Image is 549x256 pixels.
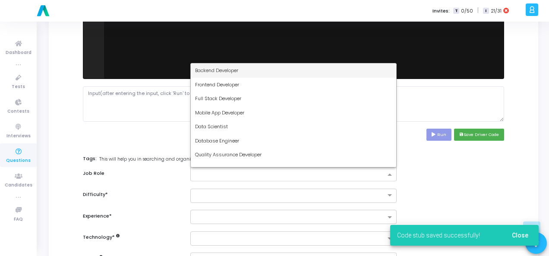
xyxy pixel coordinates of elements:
[14,216,23,223] span: FAQ
[83,192,182,197] h6: Difficulty
[432,7,450,15] label: Invites:
[195,67,238,74] span: Backend Developer
[195,109,244,116] span: Mobile App Developer
[453,8,459,14] span: T
[195,165,234,172] span: DevOps Engineer
[12,83,25,91] span: Tests
[505,228,535,243] button: Close
[195,95,241,102] span: Full Stack Developer
[5,182,32,189] span: Candidates
[7,108,29,115] span: Contests
[83,155,494,163] label: Tags:
[512,232,528,239] span: Close
[6,157,31,164] span: Questions
[491,7,502,15] span: 21/31
[426,129,451,140] button: Run
[6,49,32,57] span: Dashboard
[99,156,231,163] span: This will help you in searching and organizing the questions.
[83,234,182,240] h6: Technology
[195,81,239,88] span: Frontend Developer
[459,133,464,137] i: save
[195,123,228,130] span: Data Scientist
[190,63,397,168] ng-dropdown-panel: Options list
[397,231,480,240] span: Code stub saved successfully!
[6,133,31,140] span: Interviews
[477,6,479,15] span: |
[83,171,182,176] h6: Job Role
[83,213,182,219] h6: Experience
[195,151,262,158] span: Quality Assurance Developer
[461,7,473,15] span: 0/50
[35,2,52,19] img: logo
[195,137,239,144] span: Database Engineer
[454,129,504,140] button: saveSave Driver Code
[483,8,489,14] span: I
